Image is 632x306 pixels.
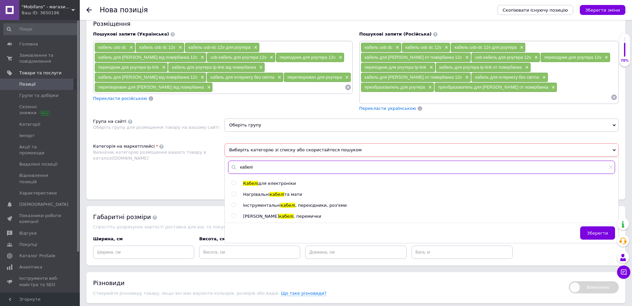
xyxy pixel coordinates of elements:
span: Довжина кабелю: 1,0 м [25,91,81,97]
span: × [394,45,399,50]
div: Різновиди [93,279,562,287]
span: кабель usb dc 12v [139,45,175,50]
span: 🌐 Сумісний із більшістю Wi-Fi роутерів і модемів [25,33,148,39]
span: × [258,65,263,70]
span: × [550,85,555,90]
span: кабель usb dc 12v [406,45,442,50]
input: Пошук [3,23,78,35]
span: кабель для [PERSON_NAME] от повербанка 12v [365,75,462,80]
span: × [252,45,257,50]
span: × [199,55,204,60]
span: × [268,55,274,60]
div: Спростіть розрахунок вартості доставки для вас та покупця [93,224,619,229]
span: переходник для роутера tp-link [365,65,427,70]
div: Категорія на маркетплейсі [93,143,155,149]
span: × [128,45,133,50]
div: Габаритні розміри [93,213,619,221]
span: × [343,75,349,80]
span: × [518,45,524,50]
span: кабель для роутера tp-link от повербанка [440,65,522,70]
span: кабель usb-dc 12v для роутера [454,45,517,50]
span: перехідник для роутера tp-link [98,65,159,70]
span: Товари та послуги [19,70,62,76]
span: перетворювач для роутера [288,75,342,80]
span: Відновлення позицій [19,173,62,185]
span: Головна [19,41,38,47]
span: кабель для роутера tp-link від повербанка [172,65,256,70]
span: × [443,45,448,50]
span: Видалені позиції [19,161,58,167]
span: × [428,65,433,70]
input: Висота, см [199,246,300,259]
span: Групи та добірки [19,93,59,99]
span: Пошукові запити (Російська) [359,32,432,37]
span: Висота, см [199,236,226,241]
span: × [603,55,608,60]
span: 🔹 Комплектація [12,115,54,120]
span: Характеристики [19,190,57,196]
span: Нагрівальні [243,192,270,197]
span: Замовлення та повідомлення [19,52,62,64]
span: Тип кабелю/перехідника: Перехідник [25,56,116,62]
span: × [524,65,529,70]
span: кабель usb dc [98,45,126,50]
span: Що таке різновиди? [281,291,327,296]
button: Чат з покупцем [617,266,630,279]
input: Вага, кг [412,246,513,259]
span: Сила струму: До 1,1A [25,68,78,74]
span: × [541,75,546,80]
span: кабель для [PERSON_NAME] от повербанка 12v [365,55,462,60]
span: Позиції [19,81,36,87]
span: переходник для роутера 12v [544,55,601,60]
button: Зберегти [580,226,615,240]
span: Оберіть групу [224,118,619,132]
span: перехідник для роутера 12v [280,55,335,60]
span: Скопіювати існуючу позицію [503,8,568,13]
strong: 5V у 12V [130,52,152,58]
span: кабелі [270,192,284,197]
span: Категорії [19,121,40,127]
span: × [427,85,432,90]
span: × [161,65,166,70]
span: кабелі [281,203,295,208]
span: × [276,75,281,80]
button: Зберегти зміни [580,5,625,15]
span: преобразователь для [PERSON_NAME] от повербанка [438,85,548,90]
span: usb кабель для роутера 12v [475,55,531,60]
strong: DC кабель для [PERSON_NAME] от повербанка [12,45,137,51]
div: Ваш ID: 3650196 [22,10,80,16]
div: 70% Якість заповнення [619,33,630,67]
span: кабель для інтернету без світла [475,75,539,80]
span: Обплетення: TPU [25,80,69,85]
span: Зберегти [587,231,608,236]
span: — незаменимый помощник . Превращает , обеспечивая стабильное питание роутера или модема прямо от ... [12,45,187,72]
span: 🧠 TPU-обплетення захищає від перегинів і пошкоджень [25,3,166,8]
input: Ширина, см [93,246,194,259]
span: кабель для інтернету без світла [210,75,274,80]
div: Розміщення [93,20,619,28]
body: Редактор, E406785C-5865-46E5-9CEA-C51380ACEA09 [7,7,202,276]
span: преобразователь для роутера [365,85,425,90]
span: × [177,45,182,50]
span: usb кабель для роутера 12v [210,55,267,60]
strong: USB-кабель для роутера 12V — надежный DC переходник от портбанка, идеальный для интернета при отк... [11,7,198,30]
span: , перемички [294,214,321,219]
span: Тип роз’єму: Папа–папа (USB → DC 12V) [25,103,127,108]
div: 70% [619,58,630,63]
span: Імпорт [19,133,35,139]
span: 🔹 Характеристики [12,45,60,51]
span: Сезонні знижки [19,104,62,116]
span: × [199,75,204,80]
span: Створюйте різновиду товару, якщо він має варіанти кольорів, розмірів або видів. [93,291,281,296]
span: для електроніки [258,181,296,186]
span: Відгуки [19,230,37,236]
span: Інструментальні [243,203,281,208]
span: Оберіть групу для розміщення товару на вашому сайті [93,125,219,130]
span: "Mobifans" - магазин з чудовим сервісом та доступними цінами на аксесуари для гаджетів! [22,4,71,10]
span: Показники роботи компанії [19,213,62,225]
input: Довжина, см [305,246,406,259]
span: Покупці [19,242,37,248]
span: × [463,55,469,60]
span: кабель для [PERSON_NAME] від повербанка 12v [98,75,197,80]
span: Каталог ProSale [19,253,55,259]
